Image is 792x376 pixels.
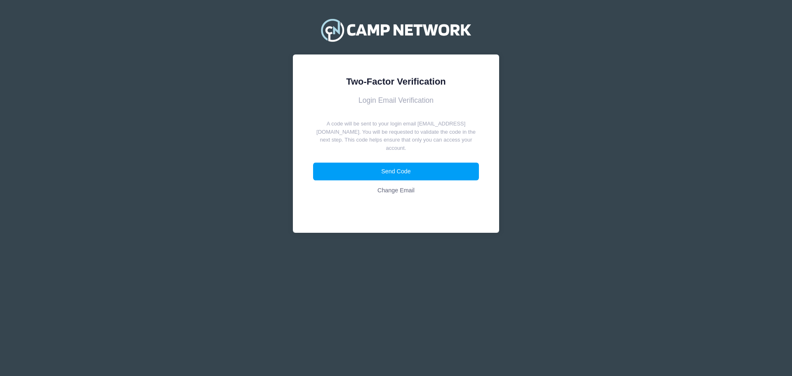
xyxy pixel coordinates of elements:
[313,96,479,105] h3: Login Email Verification
[313,75,479,88] div: Two-Factor Verification
[313,120,479,152] p: A code will be sent to your login email [EMAIL_ADDRESS][DOMAIN_NAME]. You will be requested to va...
[317,14,475,47] img: Camp Network
[313,163,479,180] button: Send Code
[313,182,479,199] a: Change Email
